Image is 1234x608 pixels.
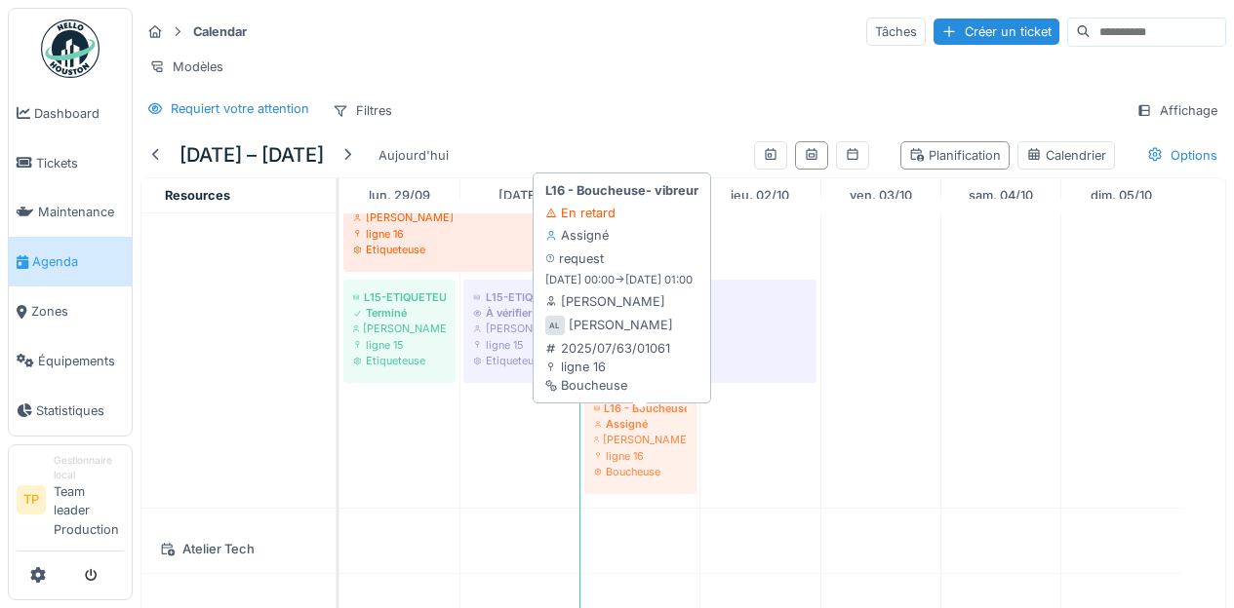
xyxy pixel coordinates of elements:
[353,289,446,305] div: L15-ETIQUETEUSE ROUTINE 0.33
[9,286,132,336] a: Zones
[38,203,124,221] span: Maintenance
[545,204,616,222] div: En retard
[934,19,1059,45] div: Créer un ticket
[153,537,324,561] div: Atelier Tech
[17,485,46,514] li: TP
[1086,182,1157,209] a: 5 octobre 2025
[371,142,457,169] div: Aujourd'hui
[545,292,665,311] div: [PERSON_NAME]
[324,96,401,125] div: Filtres
[36,154,124,172] span: Tickets
[9,89,132,138] a: Dashboard
[165,188,230,203] span: Resources
[17,453,124,551] a: TP Gestionnaire localTeam leader Production
[41,19,100,78] img: Badge_color-CXgf-gQk.svg
[185,22,255,41] strong: Calendar
[473,321,807,336] div: [PERSON_NAME]
[545,316,565,335] div: AL
[353,337,446,353] div: ligne 15
[594,400,687,416] div: L16 - Boucheuse- vibreur
[545,249,604,268] div: request
[594,464,687,479] div: Boucheuse
[569,316,673,334] div: [PERSON_NAME]
[473,337,807,353] div: ligne 15
[473,353,807,368] div: Etiqueteuse
[726,182,794,209] a: 2 octobre 2025
[353,242,567,257] div: Etiqueteuse
[545,181,698,200] strong: L16 - Boucheuse- vibreur
[140,53,232,81] div: Modèles
[38,352,124,370] span: Équipements
[353,305,446,321] div: Terminé
[1138,141,1226,170] div: Options
[353,226,567,242] div: ligne 16
[179,143,324,167] h5: [DATE] – [DATE]
[866,18,926,46] div: Tâches
[594,416,687,432] div: Assigné
[9,336,132,386] a: Équipements
[54,453,124,483] div: Gestionnaire local
[171,99,309,118] div: Requiert votre attention
[473,289,807,305] div: L15-ETIQUETEUSE ROUTINE 0.5
[964,182,1038,209] a: 4 octobre 2025
[54,453,124,547] li: Team leader Production
[9,188,132,238] a: Maintenance
[32,252,124,271] span: Agenda
[36,401,124,420] span: Statistiques
[545,376,670,395] div: Boucheuse
[353,321,446,336] div: [PERSON_NAME]
[1128,96,1226,125] div: Affichage
[545,272,693,288] small: [DATE] 00:00 -> [DATE] 01:00
[845,182,917,209] a: 3 octobre 2025
[545,339,670,358] div: 2025/07/63/01061
[1026,146,1106,165] div: Calendrier
[494,182,545,209] a: 30 septembre 2025
[545,358,670,376] div: ligne 16
[353,353,446,368] div: Etiqueteuse
[364,182,435,209] a: 29 septembre 2025
[9,237,132,286] a: Agenda
[31,302,124,321] span: Zones
[34,104,124,123] span: Dashboard
[353,209,567,225] div: [PERSON_NAME]
[594,448,687,464] div: ligne 16
[545,226,609,245] div: Assigné
[909,146,1001,165] div: Planification
[9,386,132,436] a: Statistiques
[594,432,687,447] div: [PERSON_NAME]
[9,138,132,188] a: Tickets
[473,305,807,321] div: À vérifier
